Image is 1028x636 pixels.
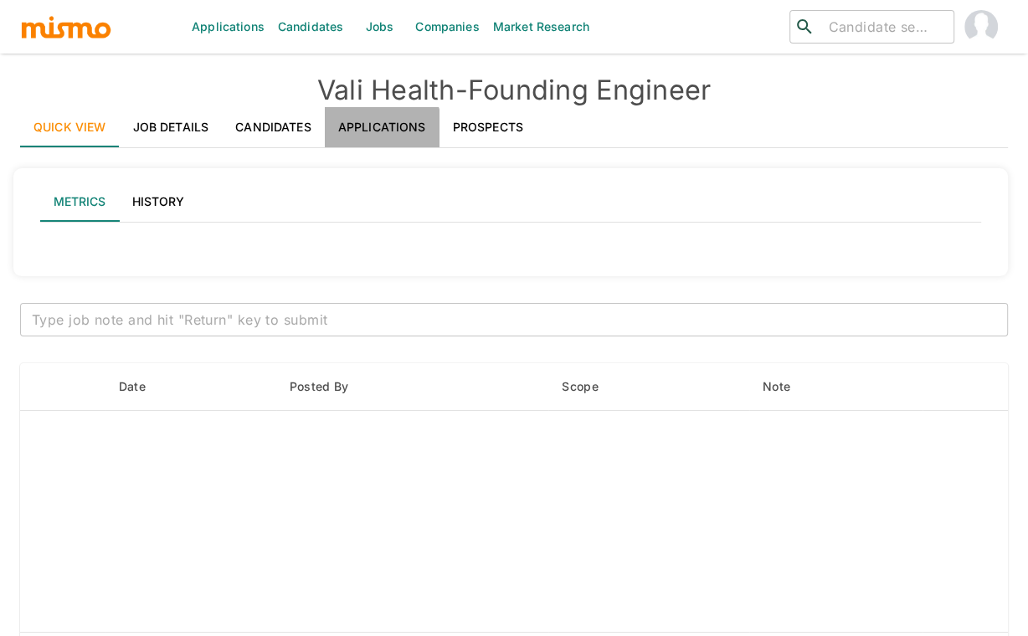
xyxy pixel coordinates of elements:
th: Note [749,363,923,411]
a: Candidates [222,107,325,147]
th: Posted By [276,363,549,411]
a: Prospects [439,107,537,147]
th: Scope [548,363,749,411]
div: lab API tabs example [40,182,981,222]
th: Date [105,363,276,411]
input: Candidate search [821,15,947,38]
h4: Vali Health - Founding Engineer [20,74,1008,107]
a: Quick View [20,107,120,147]
img: logo [20,14,112,39]
button: History [119,182,198,222]
table: enhanced table [20,363,1008,633]
button: Metrics [40,182,119,222]
a: Job Details [120,107,223,147]
a: Applications [325,107,439,147]
img: Carmen Vilachá [964,10,998,44]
